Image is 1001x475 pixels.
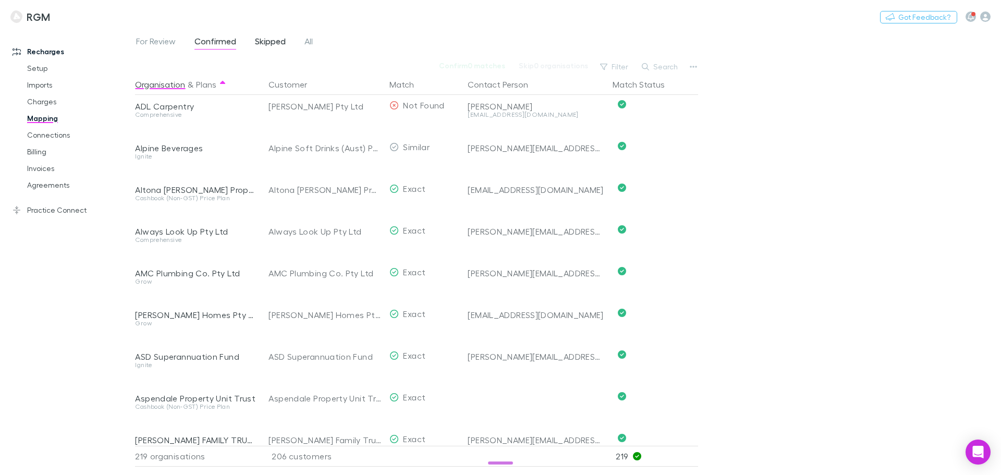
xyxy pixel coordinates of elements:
button: Match Status [613,74,677,95]
div: [PERSON_NAME] Homes Pty Ltd [268,294,381,336]
span: Exact [403,184,425,193]
div: Grow [135,320,256,326]
div: [EMAIL_ADDRESS][DOMAIN_NAME] [468,185,604,195]
svg: Confirmed [618,309,626,317]
button: Contact Person [468,74,541,95]
svg: Confirmed [618,350,626,359]
button: Filter [595,60,634,73]
div: Alpine Beverages [135,143,256,153]
span: Exact [403,309,425,319]
div: [EMAIL_ADDRESS][DOMAIN_NAME] [468,310,604,320]
div: [PERSON_NAME][EMAIL_ADDRESS][PERSON_NAME][DOMAIN_NAME] [468,226,604,237]
button: Match [389,74,426,95]
div: [PERSON_NAME] [468,101,604,112]
div: 219 organisations [135,446,260,467]
span: Exact [403,267,425,277]
div: Altona [PERSON_NAME] Property Unit Trust [135,185,256,195]
a: Imports [17,77,141,93]
div: Altona [PERSON_NAME] Property Unit Trust [268,169,381,211]
div: Ignite [135,153,256,160]
a: Recharges [2,43,141,60]
div: [PERSON_NAME][EMAIL_ADDRESS][DOMAIN_NAME] [468,268,604,278]
button: Search [637,60,684,73]
a: Charges [17,93,141,110]
svg: Confirmed [618,392,626,400]
a: Agreements [17,177,141,193]
span: Not Found [403,100,444,110]
div: Aspendale Property Unit Trust [268,377,381,419]
div: [PERSON_NAME][EMAIL_ADDRESS][DOMAIN_NAME] [468,351,604,362]
a: Practice Connect [2,202,141,218]
svg: Confirmed [618,184,626,192]
button: Organisation [135,74,185,95]
a: RGM [4,4,57,29]
div: Grow [135,278,256,285]
div: & [135,74,256,95]
div: Aspendale Property Unit Trust [135,393,256,404]
p: 219 [616,446,698,466]
a: Connections [17,127,141,143]
svg: Confirmed [618,142,626,150]
div: AMC Plumbing Co. Pty Ltd [135,268,256,278]
div: [PERSON_NAME] FAMILY TRUST [135,435,256,445]
button: Customer [268,74,320,95]
div: Ignite [135,362,256,368]
div: Comprehensive [135,237,256,243]
span: Exact [403,392,425,402]
div: Always Look Up Pty Ltd [135,226,256,237]
div: [PERSON_NAME] Pty Ltd [268,86,381,127]
button: Confirm0 matches [432,59,512,72]
span: Skipped [255,36,286,50]
div: 206 customers [260,446,385,467]
div: Cashbook (Non-GST) Price Plan [135,195,256,201]
div: Always Look Up Pty Ltd [268,211,381,252]
span: Confirmed [194,36,236,50]
div: AMC Plumbing Co. Pty Ltd [268,252,381,294]
svg: Confirmed [618,267,626,275]
h3: RGM [27,10,50,23]
span: Exact [403,350,425,360]
a: Mapping [17,110,141,127]
button: Skip0 organisations [512,59,595,72]
svg: Confirmed [618,434,626,442]
div: Comprehensive [135,112,256,118]
span: Exact [403,225,425,235]
div: [PERSON_NAME][EMAIL_ADDRESS][DOMAIN_NAME] [468,435,604,445]
span: All [304,36,313,50]
button: Got Feedback? [880,11,957,23]
svg: Confirmed [618,225,626,234]
div: [EMAIL_ADDRESS][DOMAIN_NAME] [468,112,604,118]
div: [PERSON_NAME] Homes Pty Ltd [135,310,256,320]
a: Billing [17,143,141,160]
button: Plans [196,74,216,95]
div: Cashbook (Non-GST) Price Plan [135,404,256,410]
img: RGM's Logo [10,10,22,23]
div: [PERSON_NAME] Family Trust [268,419,381,461]
span: Exact [403,434,425,444]
div: ADL Carpentry [135,101,256,112]
div: ASD Superannuation Fund [135,351,256,362]
div: ASD Superannuation Fund [268,336,381,377]
span: For Review [136,36,176,50]
a: Setup [17,60,141,77]
div: Open Intercom Messenger [966,440,991,465]
span: Similar [403,142,430,152]
svg: Confirmed [618,100,626,108]
a: Invoices [17,160,141,177]
div: Alpine Soft Drinks (Aust) Pty Ltd [268,127,381,169]
div: Ignite [135,445,256,452]
div: [PERSON_NAME][EMAIL_ADDRESS][DOMAIN_NAME] [468,143,604,153]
